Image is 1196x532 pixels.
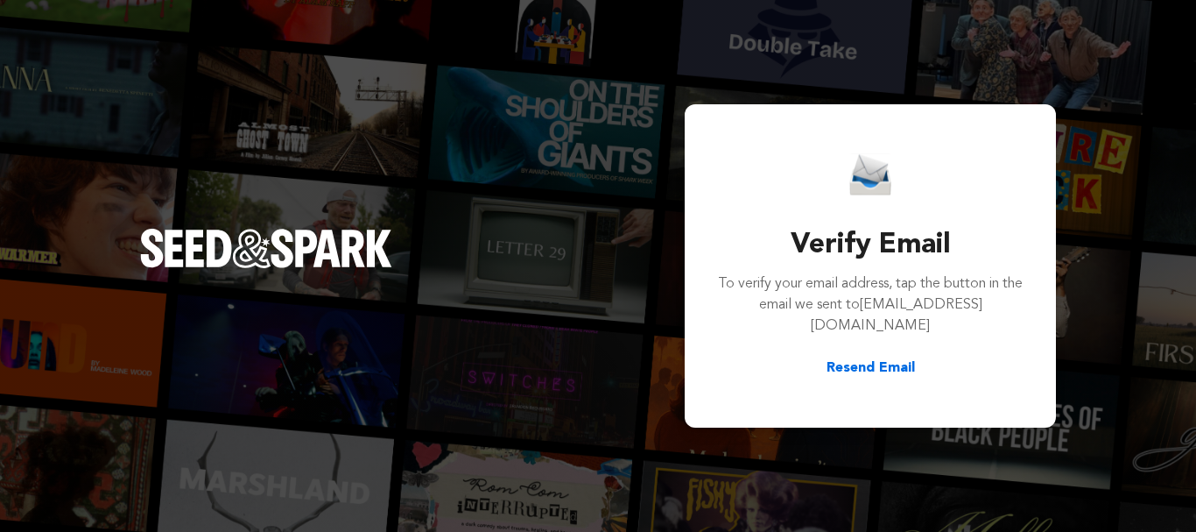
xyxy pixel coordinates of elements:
[140,229,392,302] a: Seed&Spark Homepage
[827,358,915,379] button: Resend Email
[811,298,982,333] span: [EMAIL_ADDRESS][DOMAIN_NAME]
[716,273,1024,337] p: To verify your email address, tap the button in the email we sent to
[849,153,891,196] img: Seed&Spark Email Icon
[140,229,392,267] img: Seed&Spark Logo
[716,224,1024,266] h3: Verify Email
